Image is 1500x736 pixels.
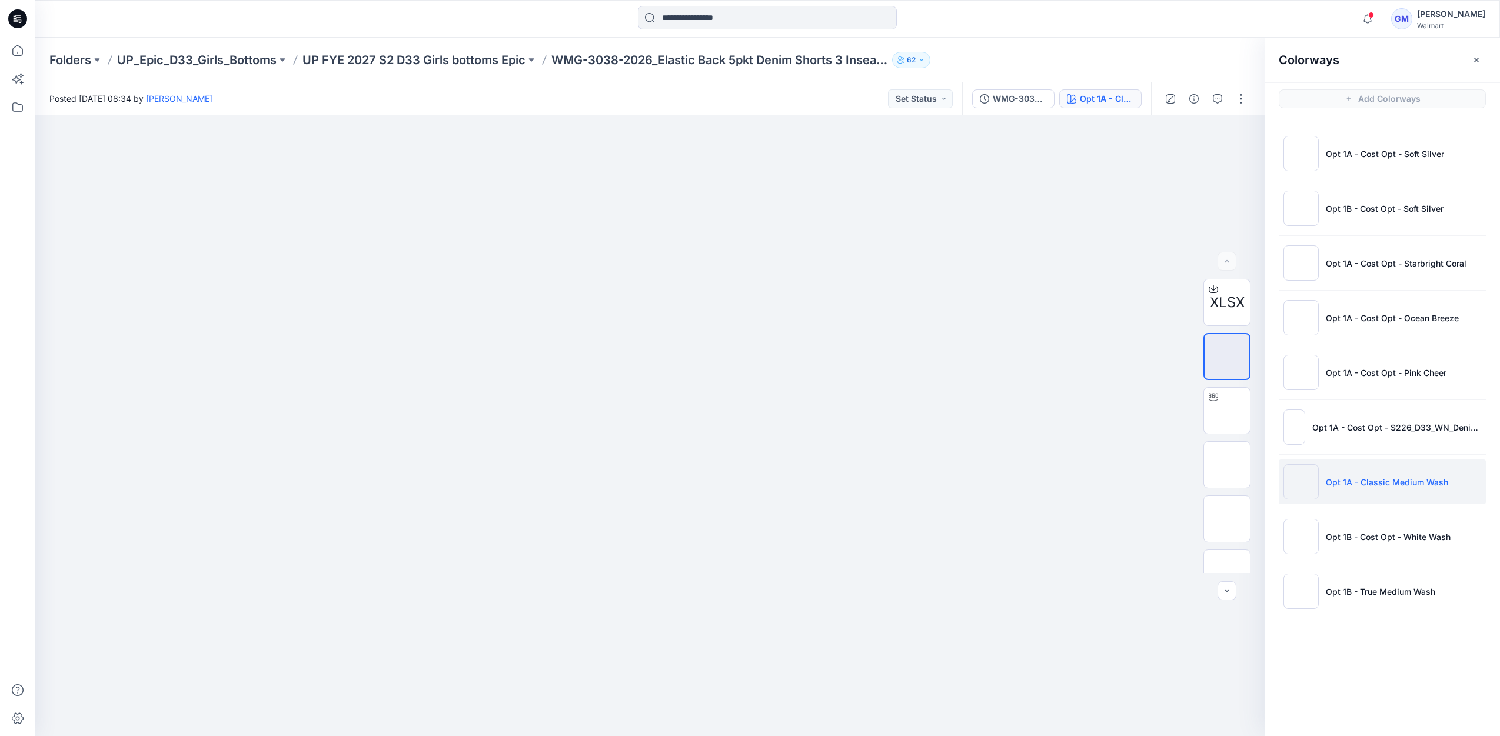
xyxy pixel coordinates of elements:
img: Opt 1B - Cost Opt - Soft Silver [1283,191,1319,226]
span: XLSX [1210,292,1245,313]
p: Opt 1A - Cost Opt - Ocean Breeze [1326,312,1459,324]
img: Opt 1A - Cost Opt - Pink Cheer [1283,355,1319,390]
p: Opt 1B - True Medium Wash [1326,585,1435,598]
img: Opt 1A - Classic Medium Wash [1283,464,1319,499]
span: Posted [DATE] 08:34 by [49,92,212,105]
a: Folders [49,52,91,68]
img: Opt 1A - Cost Opt - Starbright Coral [1283,245,1319,281]
p: Opt 1B - Cost Opt - Soft Silver [1326,202,1444,215]
button: WMG-3038-2026_Elastic Back 5pkt Denim Shorts 3 Inseam_Full Colorway [972,89,1055,108]
p: 62 [907,54,916,66]
p: Opt 1A - Cost Opt - Starbright Coral [1326,257,1466,269]
img: Opt 1A - Cost Opt - S226_D33_WN_Denim Stripe_Dark Wash_G2876B [1283,409,1305,445]
div: [PERSON_NAME] [1417,7,1485,21]
a: UP_Epic_D33_Girls_Bottoms [117,52,277,68]
img: Opt 1A - Cost Opt - Soft Silver [1283,136,1319,171]
p: WMG-3038-2026_Elastic Back 5pkt Denim Shorts 3 Inseam - Cost Opt [551,52,887,68]
a: [PERSON_NAME] [146,94,212,104]
button: Details [1185,89,1203,108]
div: WMG-3038-2026_Elastic Back 5pkt Denim Shorts 3 Inseam_Full Colorway [993,92,1047,105]
img: Opt 1A - Cost Opt - Ocean Breeze [1283,300,1319,335]
p: Opt 1B - Cost Opt - White Wash [1326,531,1451,543]
div: GM [1391,8,1412,29]
div: Opt 1A - Classic Medium Wash [1080,92,1134,105]
div: Walmart [1417,21,1485,30]
h2: Colorways [1279,53,1339,67]
img: Opt 1B - True Medium Wash [1283,574,1319,609]
p: Opt 1A - Cost Opt - Pink Cheer [1326,367,1446,379]
a: UP FYE 2027 S2 D33 Girls bottoms Epic [302,52,526,68]
p: Opt 1A - Cost Opt - S226_D33_WN_Denim Stripe_Dark Wash_G2876B [1312,421,1481,434]
p: Opt 1A - Cost Opt - Soft Silver [1326,148,1444,160]
img: Opt 1B - Cost Opt - White Wash [1283,519,1319,554]
p: Opt 1A - Classic Medium Wash [1326,476,1448,488]
button: Opt 1A - Classic Medium Wash [1059,89,1142,108]
button: 62 [892,52,930,68]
